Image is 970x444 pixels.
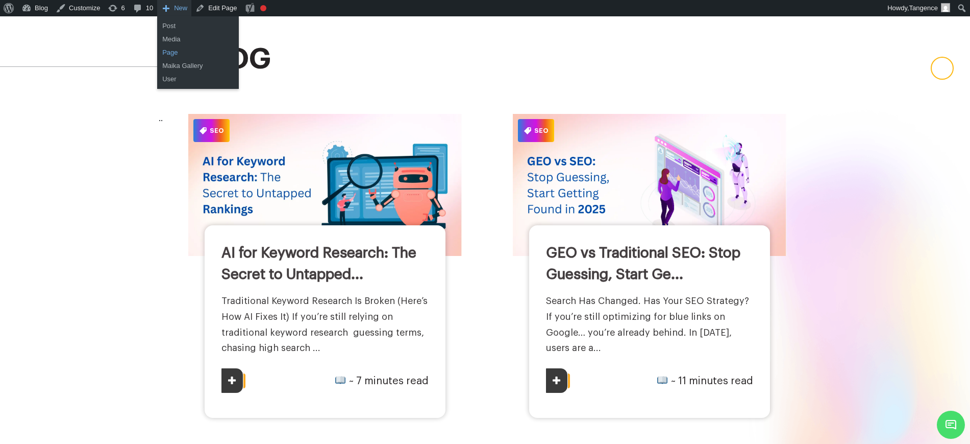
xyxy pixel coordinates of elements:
[657,375,667,385] img: 📖
[260,5,266,11] div: Focus keyphrase not set
[524,127,531,134] img: Category Icon
[689,376,753,386] span: minutes read
[356,376,362,386] span: 7
[518,119,554,142] span: SEO
[157,19,239,33] a: Post
[671,376,676,386] span: ~
[157,46,239,59] a: Page
[157,33,239,46] a: Media
[513,114,786,256] img: GEO vs Traditional SEO: Stop Guessing, Start Getting Found in 2025
[200,127,207,134] img: Category Icon
[335,375,345,385] img: 📖
[546,296,749,353] a: Search Has Changed. Has Your SEO Strategy? If you’re still optimizing for blue links on Google… y...
[188,114,462,256] img: AI for Keyword Research: The Secret to Untapped Rankings
[221,246,416,282] a: AI for Keyword Research: The Secret to Untapped...
[546,246,740,282] a: GEO vs Traditional SEO: Stop Guessing, Start Ge...
[937,411,965,439] span: Chat Widget
[909,4,938,12] span: Tangence
[364,376,429,386] span: minutes read
[349,376,354,386] span: ~
[192,43,804,75] h2: blog
[193,119,230,142] span: SEO
[678,376,686,386] span: 11
[157,59,239,73] a: Maika Gallery
[221,296,428,353] a: Traditional Keyword Research Is Broken (Here’s How AI Fixes It) If you’re still relying on tradit...
[157,73,239,86] a: User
